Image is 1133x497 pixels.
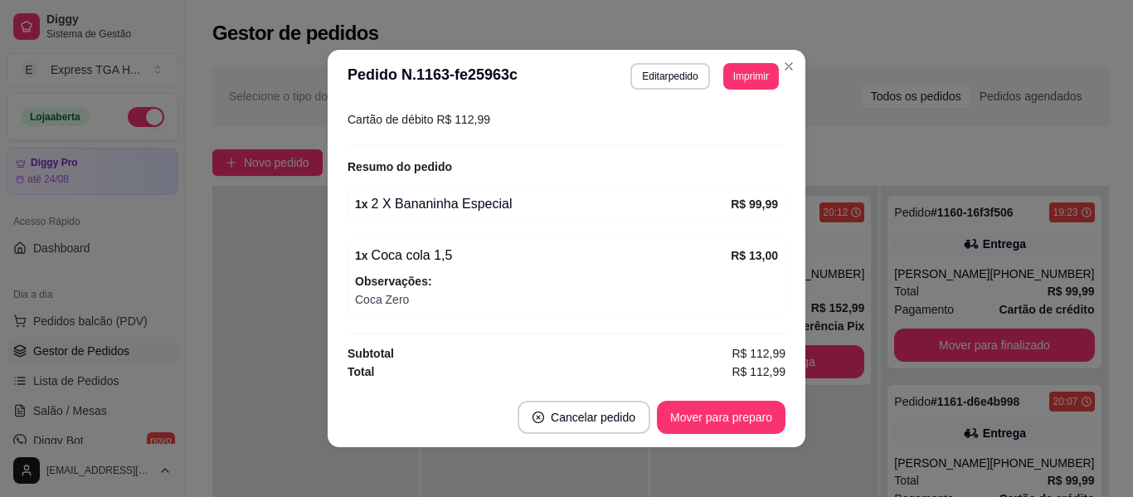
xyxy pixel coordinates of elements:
strong: Subtotal [348,347,394,360]
span: R$ 112,99 [434,113,491,126]
div: 2 X Bananinha Especial [355,194,731,214]
button: Imprimir [723,63,779,90]
span: close-circle [532,412,544,423]
span: Coca Zero [355,290,778,309]
span: Cartão de débito [348,113,434,126]
button: Mover para preparo [657,401,785,434]
strong: Resumo do pedido [348,160,452,173]
strong: Observações: [355,275,432,288]
strong: 1 x [355,197,368,211]
strong: 1 x [355,249,368,262]
strong: Total [348,365,374,378]
span: R$ 112,99 [732,344,785,363]
span: R$ 112,99 [732,363,785,381]
strong: R$ 99,99 [731,197,778,211]
button: Editarpedido [630,63,709,90]
h3: Pedido N. 1163-fe25963c [348,63,518,90]
button: Close [776,53,802,80]
div: Coca cola 1,5 [355,246,731,266]
button: close-circleCancelar pedido [518,401,650,434]
strong: R$ 13,00 [731,249,778,262]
